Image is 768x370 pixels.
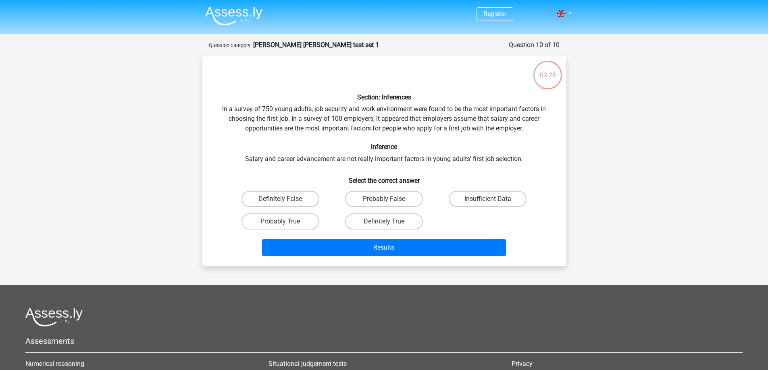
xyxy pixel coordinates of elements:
[262,239,506,256] button: Results
[345,213,423,229] label: Definitely True
[25,360,84,368] a: Numerical reasoning
[483,10,506,18] a: Register
[25,308,83,327] img: Assessly logo
[25,336,743,346] h5: Assessments
[206,63,563,259] div: In a survey of 750 young adults, job security and work environment were found to be the most impo...
[215,93,553,101] h6: Section: Inferences
[509,40,560,50] div: Question 10 of 10
[205,6,262,25] img: Assessly
[215,143,553,151] h6: Inference
[512,360,533,368] a: Privacy
[268,360,347,368] a: Situational judgement tests
[533,60,563,80] div: 03:28
[449,191,527,207] label: Insufficient Data
[253,41,379,49] strong: [PERSON_NAME] [PERSON_NAME] test set 1
[345,191,423,207] label: Probably False
[209,42,252,48] small: Question category:
[241,191,319,207] label: Definitely False
[241,213,319,229] label: Probably True
[215,170,553,184] h6: Select the correct answer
